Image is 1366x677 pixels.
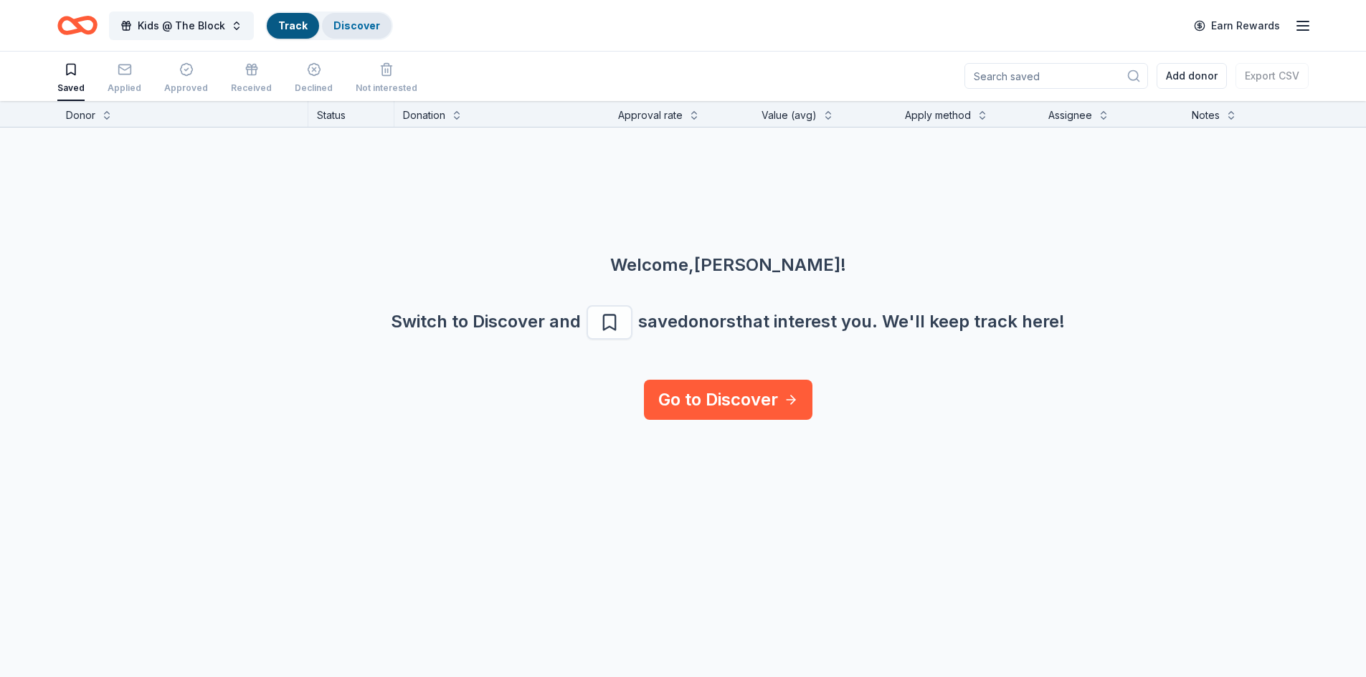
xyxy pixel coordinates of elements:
[164,57,208,101] button: Approved
[295,57,333,101] button: Declined
[57,82,85,94] div: Saved
[164,82,208,94] div: Approved
[138,17,225,34] span: Kids @ The Block
[333,19,380,32] a: Discover
[1192,107,1220,124] div: Notes
[231,82,272,94] div: Received
[57,57,85,101] button: Saved
[618,107,683,124] div: Approval rate
[278,19,308,32] a: Track
[231,57,272,101] button: Received
[644,380,812,420] a: Go to Discover
[1185,13,1289,39] a: Earn Rewards
[265,11,393,40] button: TrackDiscover
[905,107,971,124] div: Apply method
[1235,63,1309,89] button: Export CSV
[108,82,141,94] div: Applied
[356,57,417,101] button: Not interested
[109,11,254,40] button: Kids @ The Block
[762,107,817,124] div: Value (avg)
[66,107,95,124] div: Donor
[1157,63,1227,89] button: Add donor
[57,9,98,42] a: Home
[403,107,445,124] div: Donation
[964,63,1148,89] input: Search saved
[356,82,417,94] div: Not interested
[108,57,141,101] button: Applied
[295,82,333,94] div: Declined
[308,101,394,127] div: Status
[1048,107,1092,124] div: Assignee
